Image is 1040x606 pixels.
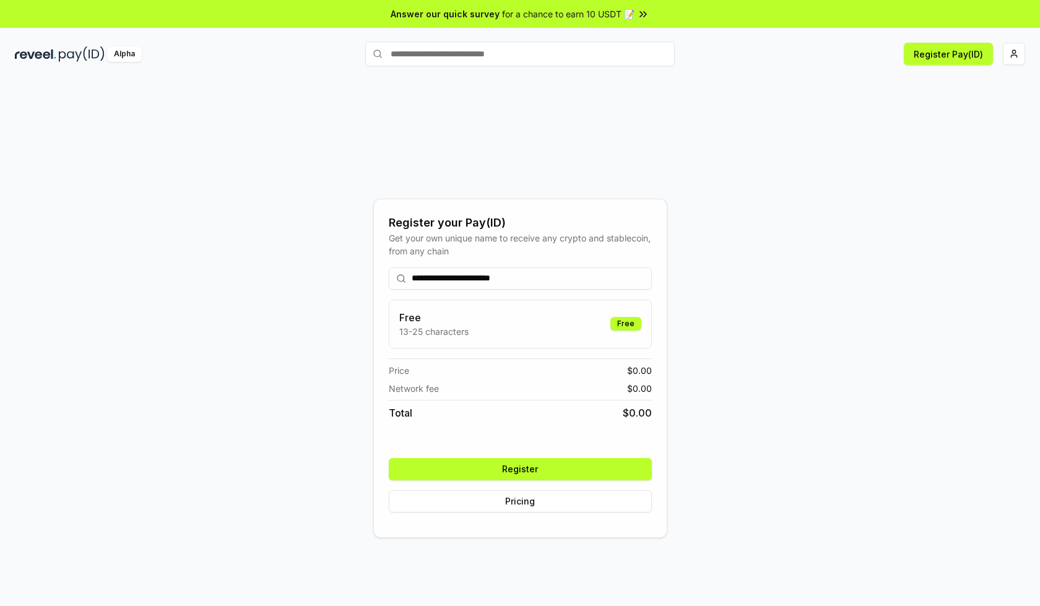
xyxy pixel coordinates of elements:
p: 13-25 characters [399,325,469,338]
button: Register Pay(ID) [904,43,993,65]
button: Pricing [389,490,652,513]
span: for a chance to earn 10 USDT 📝 [502,7,635,20]
img: pay_id [59,46,105,62]
div: Get your own unique name to receive any crypto and stablecoin, from any chain [389,232,652,258]
span: Network fee [389,382,439,395]
button: Register [389,458,652,480]
div: Register your Pay(ID) [389,214,652,232]
span: $ 0.00 [623,405,652,420]
span: $ 0.00 [627,364,652,377]
span: Answer our quick survey [391,7,500,20]
span: Price [389,364,409,377]
h3: Free [399,310,469,325]
img: reveel_dark [15,46,56,62]
span: $ 0.00 [627,382,652,395]
div: Free [610,317,641,331]
span: Total [389,405,412,420]
div: Alpha [107,46,142,62]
